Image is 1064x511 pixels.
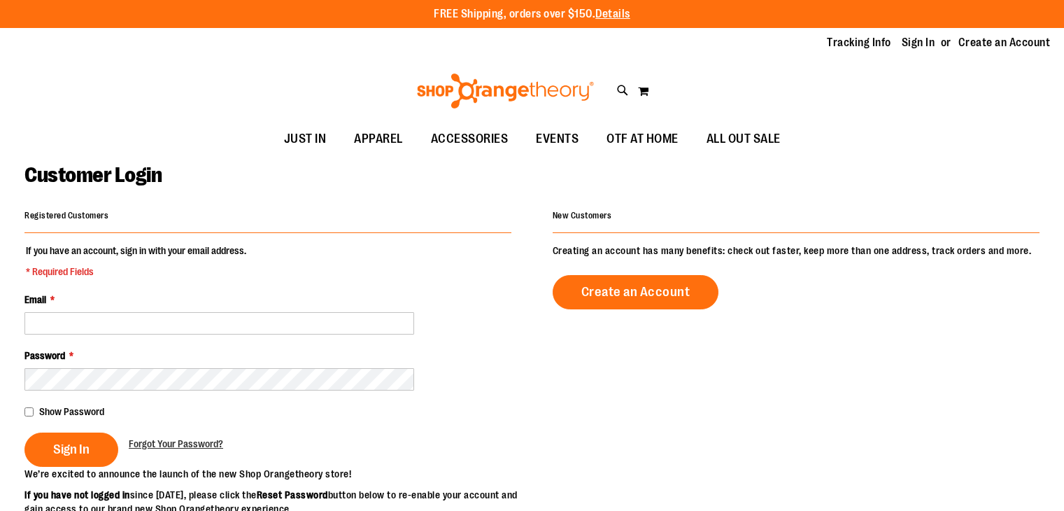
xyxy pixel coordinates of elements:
span: Email [24,294,46,305]
a: Tracking Info [827,35,891,50]
a: Create an Account [553,275,719,309]
span: Password [24,350,65,361]
img: Shop Orangetheory [415,73,596,108]
span: * Required Fields [26,265,246,279]
span: Customer Login [24,163,162,187]
span: Show Password [39,406,104,417]
legend: If you have an account, sign in with your email address. [24,244,248,279]
span: APPAREL [354,123,403,155]
strong: New Customers [553,211,612,220]
a: Details [595,8,630,20]
span: JUST IN [284,123,327,155]
a: Create an Account [958,35,1051,50]
button: Sign In [24,433,118,467]
span: ACCESSORIES [431,123,509,155]
strong: If you have not logged in [24,489,130,500]
span: EVENTS [536,123,579,155]
p: FREE Shipping, orders over $150. [434,6,630,22]
strong: Reset Password [257,489,328,500]
span: OTF AT HOME [607,123,679,155]
p: We’re excited to announce the launch of the new Shop Orangetheory store! [24,467,532,481]
span: Create an Account [581,284,690,300]
span: ALL OUT SALE [707,123,781,155]
p: Creating an account has many benefits: check out faster, keep more than one address, track orders... [553,244,1040,258]
span: Forgot Your Password? [129,438,223,449]
span: Sign In [53,442,90,457]
a: Forgot Your Password? [129,437,223,451]
strong: Registered Customers [24,211,108,220]
a: Sign In [902,35,935,50]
